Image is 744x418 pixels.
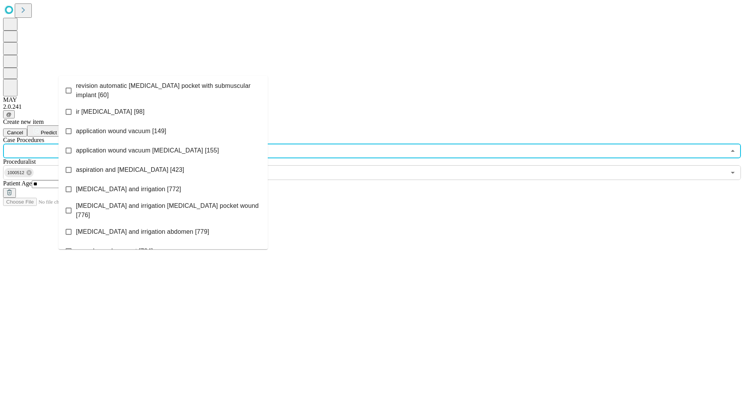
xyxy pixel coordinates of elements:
[3,158,36,165] span: Proceduralist
[76,247,153,256] span: wound vac placement [784]
[76,81,262,100] span: revision automatic [MEDICAL_DATA] pocket with submuscular implant [60]
[3,180,32,187] span: Patient Age
[76,201,262,220] span: [MEDICAL_DATA] and irrigation [MEDICAL_DATA] pocket wound [776]
[727,146,738,156] button: Close
[3,96,741,103] div: MAY
[3,103,741,110] div: 2.0.241
[4,168,34,177] div: 1000512
[3,110,15,118] button: @
[3,118,44,125] span: Create new item
[76,146,219,155] span: application wound vacuum [MEDICAL_DATA] [155]
[76,127,166,136] span: application wound vacuum [149]
[3,137,44,143] span: Scheduled Procedure
[27,125,63,137] button: Predict
[7,130,23,135] span: Cancel
[76,185,181,194] span: [MEDICAL_DATA] and irrigation [772]
[76,107,145,116] span: ir [MEDICAL_DATA] [98]
[3,128,27,137] button: Cancel
[41,130,57,135] span: Predict
[4,168,28,177] span: 1000512
[76,227,209,236] span: [MEDICAL_DATA] and irrigation abdomen [779]
[727,167,738,178] button: Open
[76,165,184,175] span: aspiration and [MEDICAL_DATA] [423]
[6,111,12,117] span: @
